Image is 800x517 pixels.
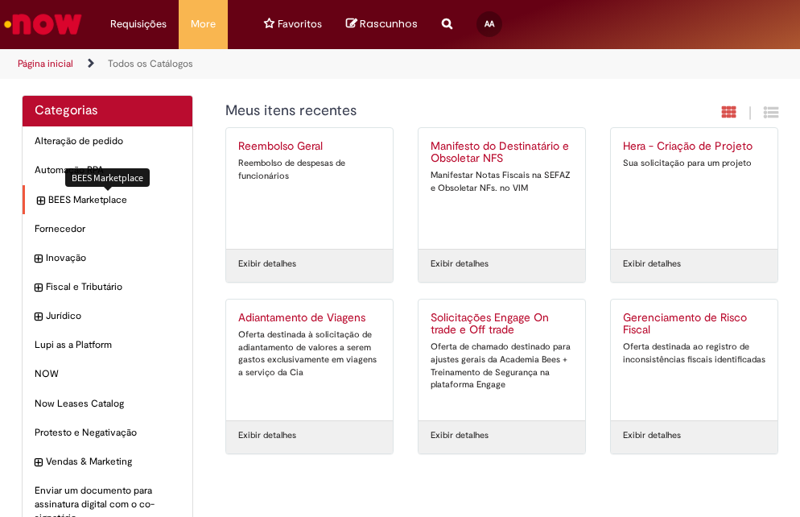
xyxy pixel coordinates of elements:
[108,57,193,70] a: Todos os Catálogos
[485,19,494,29] span: AA
[346,16,418,31] a: No momento, sua lista de rascunhos tem 0 Itens
[18,57,73,70] a: Página inicial
[35,163,180,177] span: Automação RPA
[238,258,296,271] a: Exibir detalhes
[46,280,180,294] span: Fiscal e Tributário
[191,16,216,32] span: More
[23,243,192,273] div: expandir categoria Inovação Inovação
[23,214,192,244] div: Fornecedor
[46,251,180,265] span: Inovação
[35,134,180,148] span: Alteração de pedido
[35,426,180,440] span: Protesto e Negativação
[431,140,573,166] h2: Manifesto do Destinatário e Obsoletar NFS
[23,185,192,215] div: expandir categoria BEES Marketplace BEES Marketplace
[12,49,455,79] ul: Trilhas de página
[748,104,752,122] span: |
[623,140,765,153] h2: Hera - Criação de Projeto
[226,300,393,420] a: Adiantamento de Viagens Oferta destinada à solicitação de adiantamento de valores a serem gastos ...
[238,329,381,379] div: Oferta destinada à solicitação de adiantamento de valores a serem gastos exclusivamente em viagen...
[419,300,585,420] a: Solicitações Engage On trade e Off trade Oferta de chamado destinado para ajustes gerais da Acade...
[623,157,765,170] div: Sua solicitação para um projeto
[431,341,573,391] div: Oferta de chamado destinado para ajustes gerais da Academia Bees + Treinamento de Segurança na pl...
[238,312,381,325] h2: Adiantamento de Viagens
[35,338,180,352] span: Lupi as a Platform
[419,128,585,249] a: Manifesto do Destinatário e Obsoletar NFS Manifestar Notas Fiscais na SEFAZ e Obsoletar NFs. no VIM
[611,128,777,249] a: Hera - Criação de Projeto Sua solicitação para um projeto
[35,251,42,267] i: expandir categoria Inovação
[35,309,42,325] i: expandir categoria Jurídico
[23,389,192,419] div: Now Leases Catalog
[360,16,418,31] span: Rascunhos
[238,140,381,153] h2: Reembolso Geral
[35,104,180,118] h2: Categorias
[65,168,150,187] div: BEES Marketplace
[623,312,765,337] h2: Gerenciamento de Risco Fiscal
[23,301,192,331] div: expandir categoria Jurídico Jurídico
[110,16,167,32] span: Requisições
[278,16,322,32] span: Favoritos
[23,126,192,156] div: Alteração de pedido
[764,105,778,120] i: Exibição de grade
[23,447,192,477] div: expandir categoria Vendas & Marketing Vendas & Marketing
[226,128,393,249] a: Reembolso Geral Reembolso de despesas de funcionários
[431,429,489,442] a: Exibir detalhes
[46,309,180,323] span: Jurídico
[431,258,489,271] a: Exibir detalhes
[623,341,765,366] div: Oferta destinada ao registro de inconsistências fiscais identificadas
[722,105,736,120] i: Exibição em cartão
[35,397,180,411] span: Now Leases Catalog
[225,103,634,119] h1: {"description":"","title":"Meus itens recentes"} Categoria
[238,157,381,182] div: Reembolso de despesas de funcionários
[431,169,573,194] div: Manifestar Notas Fiscais na SEFAZ e Obsoletar NFs. no VIM
[23,359,192,389] div: NOW
[46,455,180,469] span: Vendas & Marketing
[623,258,681,271] a: Exibir detalhes
[23,330,192,360] div: Lupi as a Platform
[238,429,296,442] a: Exibir detalhes
[2,8,85,40] img: ServiceNow
[48,193,180,207] span: BEES Marketplace
[35,367,180,381] span: NOW
[37,193,44,209] i: expandir categoria BEES Marketplace
[23,418,192,448] div: Protesto e Negativação
[611,300,777,420] a: Gerenciamento de Risco Fiscal Oferta destinada ao registro de inconsistências fiscais identificadas
[35,222,180,236] span: Fornecedor
[623,429,681,442] a: Exibir detalhes
[431,312,573,337] h2: Solicitações Engage On trade e Off trade
[23,155,192,185] div: Automação RPA
[23,272,192,302] div: expandir categoria Fiscal e Tributário Fiscal e Tributário
[35,280,42,296] i: expandir categoria Fiscal e Tributário
[35,455,42,471] i: expandir categoria Vendas & Marketing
